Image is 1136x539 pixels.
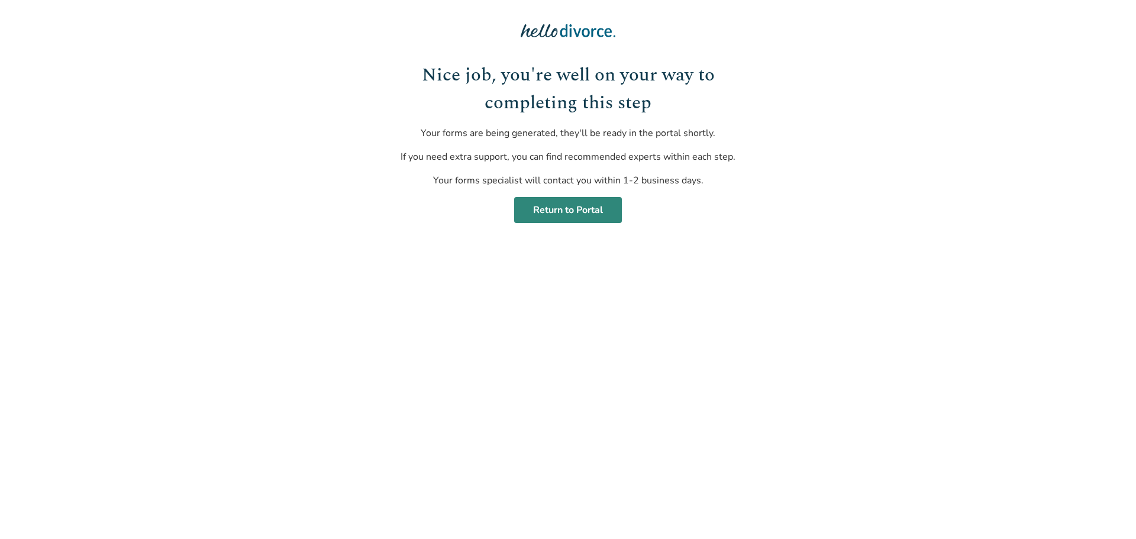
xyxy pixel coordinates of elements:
p: Your forms specialist will contact you within 1-2 business days. [390,173,747,188]
img: Hello Divorce Logo [521,19,615,43]
a: Return to Portal [514,197,622,223]
p: Your forms are being generated, they'll be ready in the portal shortly. [390,126,747,140]
p: If you need extra support, you can find recommended experts within each step. [390,150,747,164]
h1: Nice job, you're well on your way to completing this step [390,62,747,117]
